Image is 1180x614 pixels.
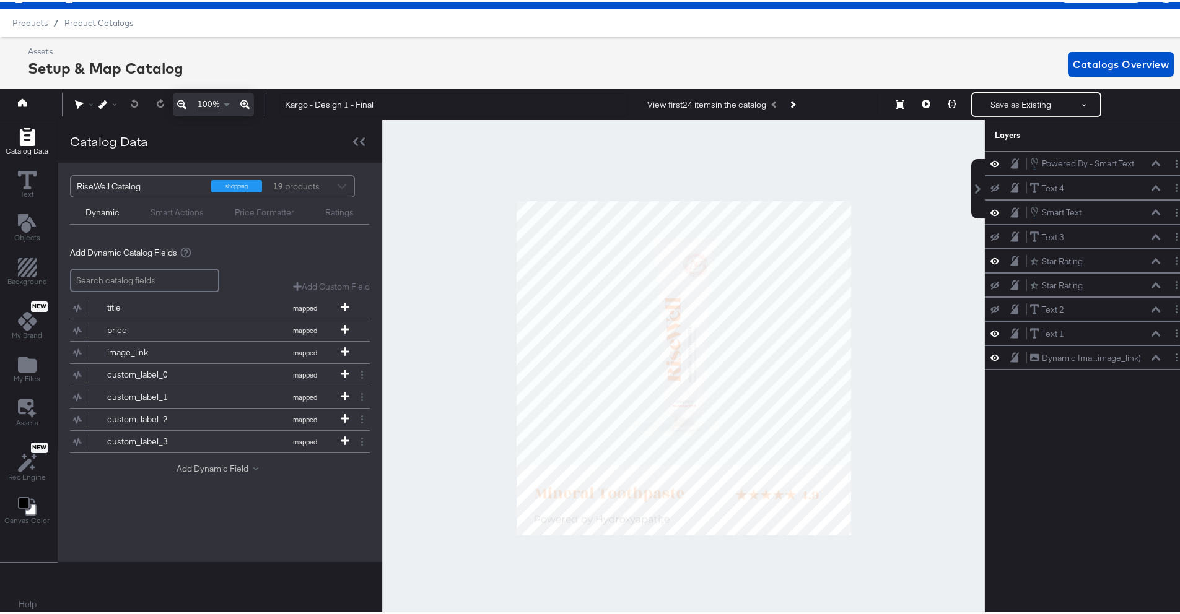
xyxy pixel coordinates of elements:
[70,384,354,405] button: custom_label_1mapped
[1029,277,1083,290] button: Star Rating
[198,96,220,108] span: 100%
[1042,180,1064,192] div: Text 4
[211,178,262,190] div: shopping
[4,296,50,342] button: NewMy Brand
[12,15,48,25] span: Products
[293,279,370,290] button: Add Custom Field
[1029,349,1142,362] button: Dynamic Ima...image_link)
[271,413,339,422] span: mapped
[1029,154,1135,168] button: Powered By - Smart Text
[271,324,339,332] span: mapped
[1068,50,1174,74] button: Catalogs Overview
[271,391,339,399] span: mapped
[6,144,48,153] span: Catalog Data
[14,230,40,240] span: Objects
[177,460,263,472] button: Add Dynamic Field
[70,266,219,290] input: Search catalog fields
[1042,155,1134,167] div: Powered By - Smart Text
[70,244,177,256] span: Add Dynamic Catalog Fields
[972,91,1069,113] button: Save as Existing
[85,204,120,216] div: Dynamic
[77,173,202,194] div: RiseWell Catalog
[1029,203,1082,217] button: Smart Text
[107,411,197,423] div: custom_label_2
[107,366,197,378] div: custom_label_0
[70,361,354,383] button: custom_label_0mapped
[70,339,370,361] div: image_linkmapped
[235,204,294,216] div: Price Formatter
[1029,253,1083,266] button: Star Rating
[107,300,197,311] div: title
[1,437,53,483] button: NewRec Engine
[20,187,34,197] span: Text
[70,130,148,148] div: Catalog Data
[107,433,197,445] div: custom_label_3
[271,301,339,310] span: mapped
[8,470,46,480] span: Rec Engine
[70,428,370,450] div: custom_label_3mapped
[70,295,370,316] div: titlemapped
[28,43,183,55] div: Assets
[1042,350,1141,361] div: Dynamic Ima...image_link)
[107,344,197,356] div: image_link
[70,428,354,450] button: custom_label_3mapped
[12,328,42,338] span: My Brand
[325,204,354,216] div: Ratings
[70,406,354,428] button: custom_label_2mapped
[64,15,133,25] a: Product Catalogs
[10,591,45,613] button: Help
[271,173,308,194] div: products
[19,596,37,608] a: Help
[107,322,197,334] div: price
[1042,253,1083,265] div: Star Rating
[151,204,204,216] div: Smart Actions
[647,97,766,108] div: View first 24 items in the catalog
[70,317,354,339] button: pricemapped
[4,513,50,523] span: Canvas Color
[70,317,370,339] div: pricemapped
[70,406,370,428] div: custom_label_2mapped
[271,435,339,444] span: mapped
[31,441,48,449] span: New
[784,91,801,113] button: Next Product
[1029,325,1065,338] button: Text 1
[31,300,48,308] span: New
[6,350,48,385] button: Add Files
[16,415,38,425] span: Assets
[1029,179,1065,192] button: Text 4
[70,384,370,405] div: custom_label_1mapped
[28,55,183,76] div: Setup & Map Catalog
[1029,301,1065,314] button: Text 2
[1042,326,1064,337] div: Text 1
[7,209,48,244] button: Add Text
[271,346,339,355] span: mapped
[70,339,354,361] button: image_linkmapped
[1042,204,1082,216] div: Smart Text
[1073,53,1169,71] span: Catalogs Overview
[9,393,46,429] button: Assets
[1042,301,1064,313] div: Text 2
[107,389,197,400] div: custom_label_1
[11,166,44,201] button: Text
[70,295,354,316] button: titlemapped
[995,127,1121,139] div: Layers
[7,274,47,284] span: Background
[14,371,40,381] span: My Files
[271,368,339,377] span: mapped
[1029,228,1065,241] button: Text 3
[48,15,64,25] span: /
[1042,277,1083,289] div: Star Rating
[271,173,285,194] strong: 19
[1042,229,1064,241] div: Text 3
[70,361,370,383] div: custom_label_0mapped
